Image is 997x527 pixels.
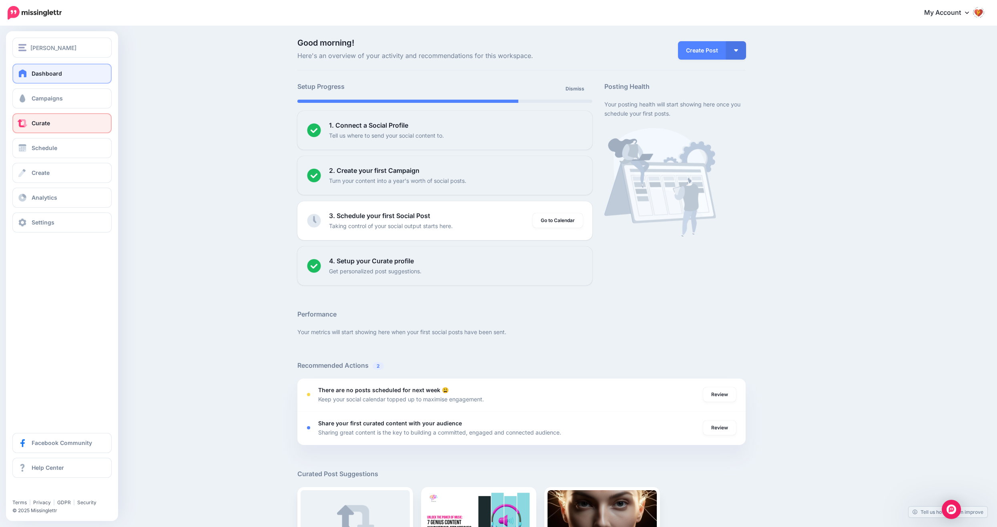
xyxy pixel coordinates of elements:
img: checked-circle.png [307,123,321,137]
li: © 2025 Missinglettr [12,507,116,515]
a: Settings [12,212,112,232]
a: Create Post [678,41,726,60]
iframe: Twitter Follow Button [12,488,73,496]
span: Curate [32,120,50,126]
span: Analytics [32,194,57,201]
a: Go to Calendar [533,213,583,228]
h5: Performance [297,309,746,319]
span: | [29,499,31,505]
a: Facebook Community [12,433,112,453]
img: checked-circle.png [307,259,321,273]
img: Missinglettr [8,6,62,20]
a: Help Center [12,458,112,478]
a: Privacy [33,499,51,505]
img: calendar-waiting.png [604,128,716,236]
a: Security [77,499,96,505]
h5: Recommended Actions [297,361,746,371]
p: Taking control of your social output starts here. [329,221,453,230]
p: Your metrics will start showing here when your first social posts have been sent. [297,327,746,337]
a: Review [703,387,736,402]
img: checked-circle.png [307,168,321,182]
a: Analytics [12,188,112,208]
span: | [53,499,55,505]
b: 3. Schedule your first Social Post [329,212,430,220]
img: menu.png [18,44,26,51]
div: Open Intercom Messenger [942,500,961,519]
span: Facebook Community [32,439,92,446]
h5: Posting Health [604,82,746,92]
span: Schedule [32,144,57,151]
span: Create [32,169,50,176]
p: Sharing great content is the key to building a committed, engaged and connected audience. [318,428,561,437]
span: Campaigns [32,95,63,102]
span: Here's an overview of your activity and recommendations for this workspace. [297,51,592,61]
a: GDPR [57,499,71,505]
img: clock-grey.png [307,214,321,228]
b: There are no posts scheduled for next week 😩 [318,387,449,393]
p: Turn your content into a year's worth of social posts. [329,176,466,185]
a: My Account [916,3,985,23]
span: Help Center [32,464,64,471]
a: Dismiss [561,82,589,96]
p: Your posting health will start showing here once you schedule your first posts. [604,100,746,118]
button: [PERSON_NAME] [12,38,112,58]
h5: Curated Post Suggestions [297,469,746,479]
b: 1. Connect a Social Profile [329,121,408,129]
a: Tell us how we can improve [909,507,987,517]
span: [PERSON_NAME] [30,43,76,52]
b: 4. Setup your Curate profile [329,257,414,265]
img: arrow-down-white.png [734,49,738,52]
span: Settings [32,219,54,226]
a: Schedule [12,138,112,158]
p: Get personalized post suggestions. [329,267,421,276]
div: <div class='status-dot small red margin-right'></div>Error [307,393,310,396]
a: Curate [12,113,112,133]
a: Terms [12,499,27,505]
b: 2. Create your first Campaign [329,166,419,174]
span: Good morning! [297,38,354,48]
div: <div class='status-dot small red margin-right'></div>Error [307,426,310,429]
a: Dashboard [12,64,112,84]
span: | [73,499,75,505]
p: Keep your social calendar topped up to maximise engagement. [318,395,484,404]
h5: Setup Progress [297,82,445,92]
p: Tell us where to send your social content to. [329,131,444,140]
span: Dashboard [32,70,62,77]
a: Create [12,163,112,183]
a: Review [703,421,736,435]
a: Campaigns [12,88,112,108]
span: 2 [373,362,384,370]
b: Share your first curated content with your audience [318,420,462,427]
